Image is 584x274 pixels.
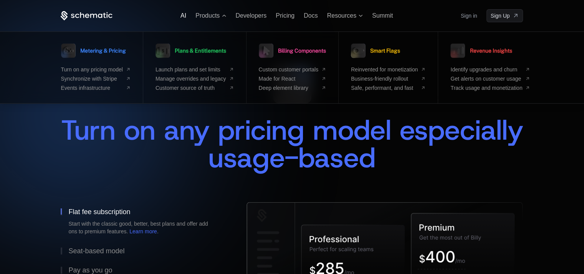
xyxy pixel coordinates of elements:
[61,76,131,82] a: Synchronize with Stripe
[61,112,531,176] span: Turn on any pricing model especially usage-based
[156,66,234,73] a: Launch plans and set limits
[61,85,131,91] a: Events infrastructure
[61,76,123,82] span: Synchronize with Stripe
[80,48,126,53] span: Metering & Pricing
[450,41,512,60] a: Revenue Insights
[259,85,319,91] span: Deep element library
[68,208,130,215] div: Flat fee subscription
[259,66,326,73] a: Custom customer portals
[68,248,124,254] div: Seat-based model
[370,48,400,53] span: Smart Flags
[61,41,126,60] a: Metering & Pricing
[61,66,131,73] a: Turn on any pricing model
[450,76,522,82] span: Get alerts on customer usage
[351,85,418,91] span: Safe, performant, and fast
[351,85,425,91] a: Safe, performant, and fast
[461,10,477,22] a: Sign in
[351,41,400,60] a: Smart Flags
[259,85,326,91] a: Deep element library
[61,85,123,91] span: Events infrastructure
[129,228,157,234] a: Learn more
[450,85,530,91] a: Track usage and monetization
[156,76,226,82] span: Manage overrides and legacy
[156,85,234,91] a: Customer source of truth
[61,202,222,241] button: Flat fee subscriptionStart with the classic good, better, best plans and offer add ons to premium...
[259,76,326,82] a: Made for React
[259,41,326,60] a: Billing Components
[450,85,522,91] span: Track usage and monetization
[426,251,455,262] g: 400
[156,41,226,60] a: Plans & Entitlements
[372,12,393,19] a: Summit
[259,66,319,73] span: Custom customer portals
[68,267,112,274] div: Pay as you go
[156,85,226,91] span: Customer source of truth
[327,12,356,19] span: Resources
[450,66,522,73] span: Identify upgrades and churn
[317,262,344,274] g: 285
[470,48,512,53] span: Revenue Insights
[156,66,226,73] span: Launch plans and set limits
[276,12,294,19] a: Pricing
[351,76,418,82] span: Business-friendly rollout
[351,66,425,73] a: Reinvented for monetization
[68,220,214,235] div: Start with the classic good, better, best plans and offer add ons to premium features. .
[61,241,222,261] button: Seat-based model
[156,76,234,82] a: Manage overrides and legacy
[278,48,326,53] span: Billing Components
[450,76,530,82] a: Get alerts on customer usage
[486,9,523,22] a: [object Object]
[351,66,418,73] span: Reinvented for monetization
[304,12,318,19] a: Docs
[180,12,186,19] a: AI
[491,12,510,20] span: Sign Up
[235,12,266,19] a: Developers
[259,76,319,82] span: Made for React
[61,66,123,73] span: Turn on any pricing model
[195,12,220,19] span: Products
[175,48,226,53] span: Plans & Entitlements
[351,76,425,82] a: Business-friendly rollout
[450,66,530,73] a: Identify upgrades and churn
